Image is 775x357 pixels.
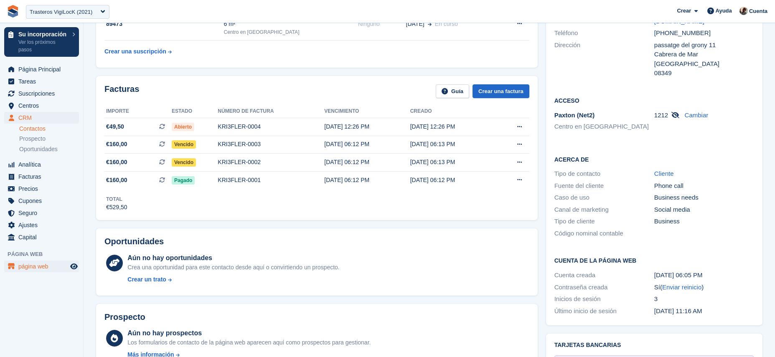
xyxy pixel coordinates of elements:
[654,59,754,69] div: [GEOGRAPHIC_DATA]
[104,44,172,59] a: Crear una suscripción
[654,111,668,119] span: 1212
[654,28,754,38] div: [PHONE_NUMBER]
[554,193,654,203] div: Caso de uso
[554,155,754,163] h2: Acerca de
[106,140,127,149] span: €160,00
[18,183,69,195] span: Precios
[410,176,496,185] div: [DATE] 06:12 PM
[410,122,496,131] div: [DATE] 12:26 PM
[218,158,324,167] div: KRI3FLER-0002
[172,158,196,167] span: Vencido
[4,183,79,195] a: menu
[654,50,754,59] div: Cabrera de Mar
[18,100,69,111] span: Centros
[30,8,92,16] div: Trasteros VigiLocK (2021)
[218,140,324,149] div: KRI3FLER-0003
[172,105,218,118] th: Estado
[104,105,172,118] th: Importe
[654,294,754,304] div: 3
[4,88,79,99] a: menu
[127,263,339,272] div: Crea una oportunidad para este contacto desde aquí o convirtiendo un prospecto.
[654,170,674,177] a: Cliente
[324,122,410,131] div: [DATE] 12:26 PM
[127,328,371,338] div: Aún no hay prospectos
[4,112,79,124] a: menu
[4,171,79,182] a: menu
[18,219,69,231] span: Ajustes
[106,122,124,131] span: €49,50
[554,169,654,179] div: Tipo de contacto
[4,100,79,111] a: menu
[218,176,324,185] div: KRI3FLER-0001
[554,122,654,132] li: Centro en [GEOGRAPHIC_DATA]
[654,193,754,203] div: Business needs
[677,7,691,15] span: Crear
[4,207,79,219] a: menu
[104,312,145,322] h2: Prospecto
[654,68,754,78] div: 08349
[18,159,69,170] span: Analítica
[435,20,458,27] span: En curso
[358,20,406,28] div: Ninguno
[554,283,654,292] div: Contraseña creada
[18,76,69,87] span: Tareas
[436,84,469,98] a: Guía
[127,275,166,284] div: Crear un trato
[654,283,754,292] div: Sí
[218,105,324,118] th: Número de factura
[18,171,69,182] span: Facturas
[127,253,339,263] div: Aún no hay oportunidades
[19,125,79,133] a: Contactos
[19,145,79,154] a: Oportunidades
[324,176,410,185] div: [DATE] 06:12 PM
[106,158,127,167] span: €160,00
[4,219,79,231] a: menu
[554,229,654,238] div: Código nominal contable
[324,105,410,118] th: Vencimiento
[554,111,595,119] span: Paxton (Net2)
[4,195,79,207] a: menu
[654,41,754,50] div: passatge del grony 11
[654,307,702,314] time: 2025-07-09 09:16:47 UTC
[4,63,79,75] a: menu
[4,159,79,170] a: menu
[554,342,754,349] h2: Tarjetas bancarias
[218,122,324,131] div: KRI3FLER-0004
[654,181,754,191] div: Phone call
[224,28,358,36] div: Centro en [GEOGRAPHIC_DATA]
[18,88,69,99] span: Suscripciones
[654,217,754,226] div: Business
[473,84,529,98] a: Crear una factura
[19,135,46,143] span: Prospecto
[554,294,654,304] div: Inicios de sesión
[18,195,69,207] span: Cupones
[18,261,69,272] span: página web
[554,28,654,38] div: Teléfono
[324,140,410,149] div: [DATE] 06:12 PM
[172,176,195,185] span: Pagado
[4,231,79,243] a: menu
[127,275,339,284] a: Crear un trato
[554,271,654,280] div: Cuenta creada
[18,112,69,124] span: CRM
[554,306,654,316] div: Último inicio de sesión
[660,284,704,291] span: ( )
[127,338,371,347] div: Los formularios de contacto de la página web aparecen aquí como prospectos para gestionar.
[104,20,224,28] div: 89473
[4,27,79,57] a: Su incorporación Ver los próximos pasos
[69,261,79,271] a: Vista previa de la tienda
[554,96,754,104] h2: Acceso
[7,5,19,18] img: stora-icon-8386f47178a22dfd0bd8f6a31ec36ba5ce8667c1dd55bd0f319d3a0aa187defe.svg
[18,31,68,37] p: Su incorporación
[18,63,69,75] span: Página Principal
[654,8,710,25] a: [EMAIL_ADDRESS][DOMAIN_NAME]
[554,205,654,215] div: Canal de marketing
[410,105,496,118] th: Creado
[104,47,166,56] div: Crear una suscripción
[324,158,410,167] div: [DATE] 06:12 PM
[4,76,79,87] a: menu
[654,271,754,280] div: [DATE] 06:05 PM
[106,203,127,212] div: €529,50
[104,84,139,98] h2: Facturas
[654,205,754,215] div: Social media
